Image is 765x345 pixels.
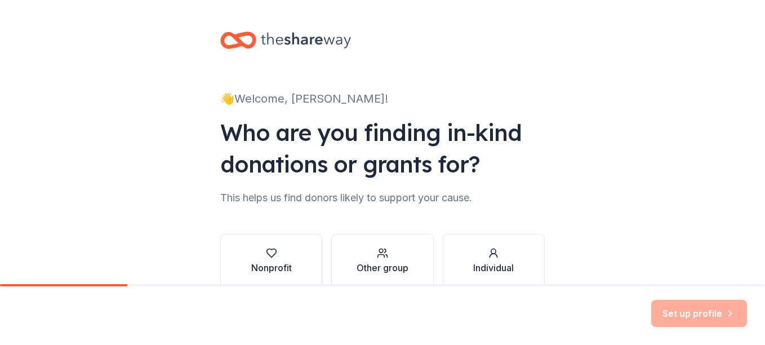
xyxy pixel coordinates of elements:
[357,261,408,275] div: Other group
[220,234,322,288] button: Nonprofit
[443,234,545,288] button: Individual
[220,90,545,108] div: 👋 Welcome, [PERSON_NAME]!
[473,261,514,275] div: Individual
[220,117,545,180] div: Who are you finding in-kind donations or grants for?
[251,261,292,275] div: Nonprofit
[331,234,433,288] button: Other group
[220,189,545,207] div: This helps us find donors likely to support your cause.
